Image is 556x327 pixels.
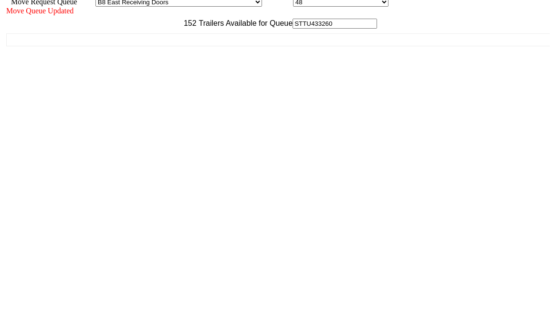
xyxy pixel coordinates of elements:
span: Move Queue Updated [6,7,73,15]
span: Trailers Available for Queue [197,19,293,27]
span: 152 [179,19,197,27]
input: Filter Available Trailers [293,19,377,29]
